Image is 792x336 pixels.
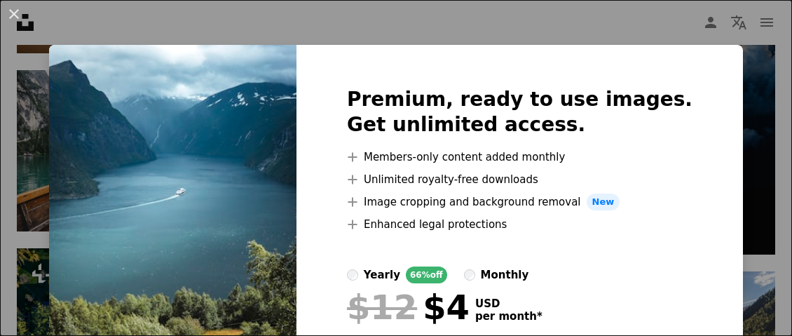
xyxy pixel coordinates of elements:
input: yearly66%off [347,269,358,281]
span: per month * [475,310,542,323]
span: New [587,194,620,210]
span: USD [475,297,542,310]
li: Unlimited royalty-free downloads [347,171,692,188]
div: monthly [481,267,529,283]
div: $4 [347,289,470,325]
input: monthly [464,269,475,281]
h2: Premium, ready to use images. Get unlimited access. [347,87,692,137]
li: Image cropping and background removal [347,194,692,210]
div: 66% off [406,267,447,283]
li: Enhanced legal protections [347,216,692,233]
span: $12 [347,289,417,325]
div: yearly [364,267,400,283]
li: Members-only content added monthly [347,149,692,166]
